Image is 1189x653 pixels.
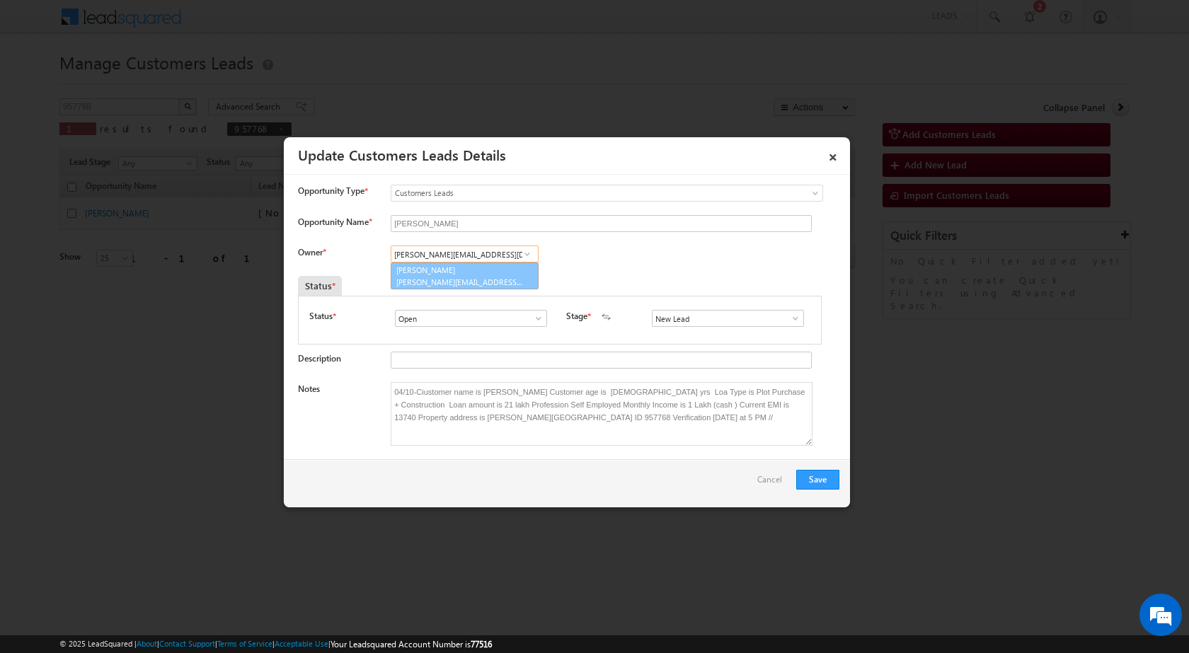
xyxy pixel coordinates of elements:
[298,185,364,197] span: Opportunity Type
[757,470,789,497] a: Cancel
[159,639,215,648] a: Contact Support
[298,353,341,364] label: Description
[331,639,492,649] span: Your Leadsquared Account Number is
[59,637,492,651] span: © 2025 LeadSquared | | | | |
[566,310,587,323] label: Stage
[471,639,492,649] span: 77516
[391,187,765,200] span: Customers Leads
[652,310,804,327] input: Type to Search
[518,247,536,261] a: Show All Items
[821,142,845,167] a: ×
[298,216,372,227] label: Opportunity Name
[796,470,839,490] button: Save
[396,277,524,287] span: [PERSON_NAME][EMAIL_ADDRESS][DOMAIN_NAME]
[395,310,547,327] input: Type to Search
[309,310,333,323] label: Status
[137,639,157,648] a: About
[391,245,539,262] input: Type to Search
[275,639,328,648] a: Acceptable Use
[783,311,800,325] a: Show All Items
[391,262,539,289] a: [PERSON_NAME]
[526,311,544,325] a: Show All Items
[298,144,506,164] a: Update Customers Leads Details
[217,639,272,648] a: Terms of Service
[298,383,320,394] label: Notes
[298,247,326,258] label: Owner
[298,276,342,296] div: Status
[391,185,823,202] a: Customers Leads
